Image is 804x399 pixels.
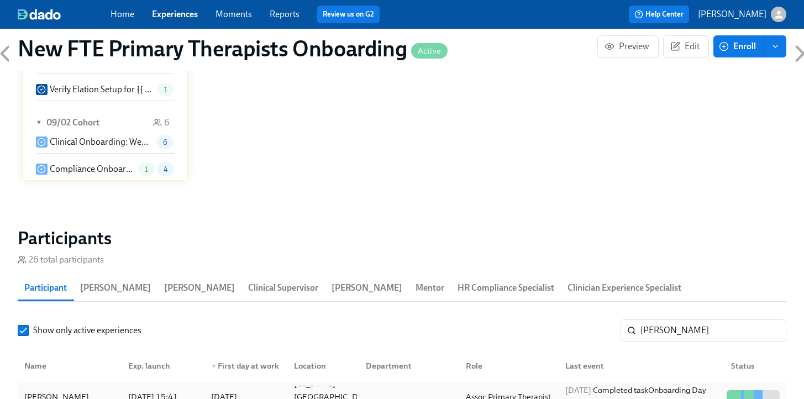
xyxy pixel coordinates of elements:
[285,355,357,377] div: Location
[411,47,448,55] span: Active
[565,385,591,395] span: [DATE]
[561,359,722,372] div: Last event
[124,359,202,372] div: Exp. launch
[663,35,709,57] button: Edit
[157,165,174,174] span: 4
[698,8,766,20] p: [PERSON_NAME]
[36,117,44,129] span: ▼
[248,280,318,296] span: Clinical Supervisor
[156,138,174,146] span: 6
[727,359,784,372] div: Status
[461,359,556,372] div: Role
[629,6,689,23] button: Help Center
[18,227,786,249] h2: Participants
[18,35,448,62] h1: New FTE Primary Therapists Onboarding
[416,280,444,296] span: Mentor
[119,355,202,377] div: Exp. launch
[80,280,151,296] span: [PERSON_NAME]
[634,9,684,20] span: Help Center
[152,9,198,19] a: Experiences
[153,117,170,129] div: 6
[556,355,722,377] div: Last event
[721,41,756,52] span: Enroll
[567,280,681,296] span: Clinician Experience Specialist
[20,359,119,372] div: Name
[157,86,174,94] span: 1
[332,280,402,296] span: [PERSON_NAME]
[33,324,141,337] span: Show only active experiences
[18,9,61,20] img: dado
[290,359,357,372] div: Location
[597,35,659,57] button: Preview
[323,9,374,20] a: Review us on G2
[46,117,99,129] h6: 09/02 Cohort
[713,35,764,57] button: Enroll
[361,359,456,372] div: Department
[211,364,217,369] span: ▼
[50,136,152,148] p: Clinical Onboarding: Week 2
[640,319,786,342] input: Search by name
[458,280,554,296] span: HR Compliance Specialist
[698,7,786,22] button: [PERSON_NAME]
[207,359,285,372] div: First day at work
[164,280,235,296] span: [PERSON_NAME]
[672,41,700,52] span: Edit
[24,280,67,296] span: Participant
[764,35,786,57] button: enroll
[111,9,134,19] a: Home
[18,254,104,266] div: 26 total participants
[138,165,155,174] span: 1
[216,9,252,19] a: Moments
[18,9,111,20] a: dado
[722,355,784,377] div: Status
[50,83,153,96] p: Verify Elation Setup for {{ participant.fullName }}
[202,355,285,377] div: ▼First day at work
[317,6,380,23] button: Review us on G2
[357,355,456,377] div: Department
[457,355,556,377] div: Role
[50,163,134,175] p: Compliance Onboarding: Week 2
[270,9,299,19] a: Reports
[607,41,649,52] span: Preview
[20,355,119,377] div: Name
